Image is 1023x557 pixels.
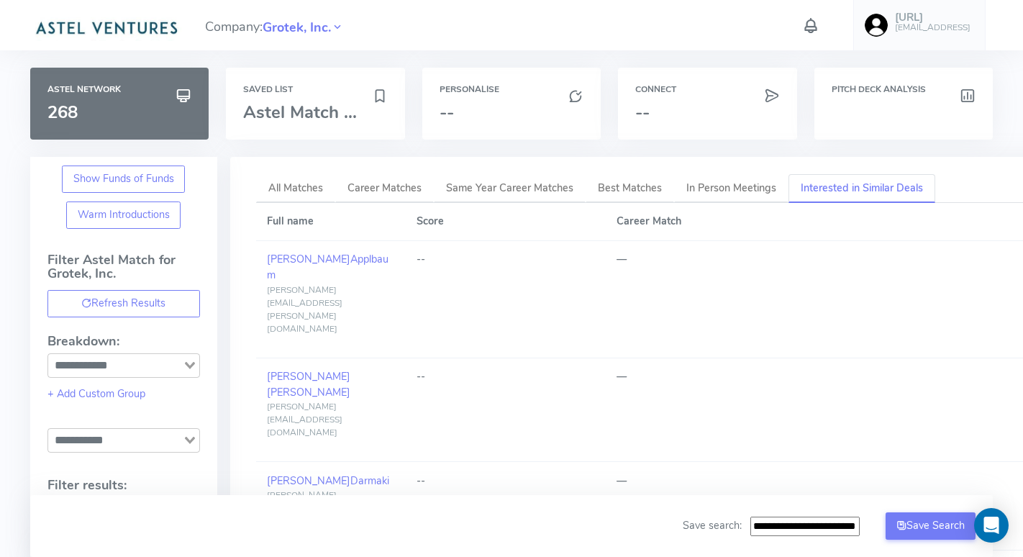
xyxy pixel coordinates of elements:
[895,12,970,24] h5: [URL]
[686,181,776,195] span: In Person Meetings
[350,474,389,488] span: Darmaki
[263,18,331,35] a: Grotek, Inc.
[268,181,323,195] span: All Matches
[406,203,606,240] th: Score
[417,474,594,489] div: --
[66,201,181,229] button: Warm Introductions
[47,101,78,124] span: 268
[62,166,185,193] button: Show Funds of Funds
[256,203,406,240] th: Full name
[683,518,742,533] span: Save search:
[886,512,976,540] button: Save Search
[267,369,350,399] a: [PERSON_NAME][PERSON_NAME]
[446,181,573,195] span: Same Year Career Matches
[586,174,674,204] a: Best Matches
[440,85,584,94] h6: Personalise
[267,401,342,438] span: [PERSON_NAME][EMAIL_ADDRESS][DOMAIN_NAME]
[267,284,342,335] span: [PERSON_NAME][EMAIL_ADDRESS][PERSON_NAME][DOMAIN_NAME]
[267,385,350,399] span: [PERSON_NAME]
[267,489,342,527] span: [PERSON_NAME][EMAIL_ADDRESS][DOMAIN_NAME]
[47,253,200,291] h4: Filter Astel Match for Grotek, Inc.
[440,101,454,124] span: --
[47,335,200,349] h4: Breakdown:
[50,432,181,449] input: Search for option
[47,428,200,453] div: Search for option
[335,174,434,204] a: Career Matches
[243,101,357,124] span: Astel Match ...
[47,85,192,94] h6: Astel Network
[598,181,662,195] span: Best Matches
[47,479,200,493] h4: Filter results:
[47,386,145,401] a: + Add Custom Group
[434,174,586,204] a: Same Year Career Matches
[417,369,594,385] div: --
[205,13,344,38] span: Company:
[267,474,389,488] a: [PERSON_NAME]Darmaki
[47,290,200,317] button: Refresh Results
[974,508,1009,543] div: Open Intercom Messenger
[267,252,388,282] span: Applbaum
[635,85,780,94] h6: Connect
[801,181,923,195] span: Interested in Similar Deals
[674,174,788,204] a: In Person Meetings
[788,174,935,204] a: Interested in Similar Deals
[865,14,888,37] img: user-image
[256,174,335,204] a: All Matches
[832,85,976,94] h6: Pitch Deck Analysis
[895,23,970,32] h6: [EMAIL_ADDRESS]
[417,252,594,268] div: --
[635,101,650,124] span: --
[47,353,200,378] div: Search for option
[243,85,388,94] h6: Saved List
[50,357,181,374] input: Search for option
[263,18,331,37] span: Grotek, Inc.
[347,181,422,195] span: Career Matches
[267,252,388,282] a: [PERSON_NAME]Applbaum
